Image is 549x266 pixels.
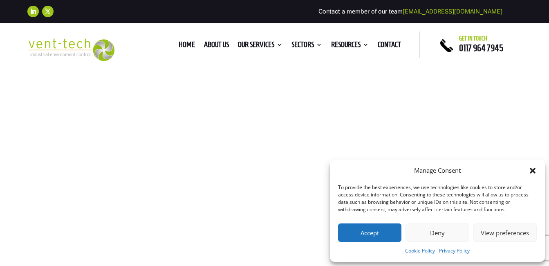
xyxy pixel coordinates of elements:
[27,38,114,61] img: 2023-09-27T08_35_16.549ZVENT-TECH---Clear-background
[405,246,435,256] a: Cookie Policy
[238,42,282,51] a: Our Services
[291,42,322,51] a: Sectors
[459,43,503,53] a: 0117 964 7945
[331,42,369,51] a: Resources
[406,223,469,242] button: Deny
[338,184,536,213] div: To provide the best experiences, we use technologies like cookies to store and/or access device i...
[403,8,502,15] a: [EMAIL_ADDRESS][DOMAIN_NAME]
[414,166,461,176] div: Manage Consent
[439,246,470,256] a: Privacy Policy
[204,42,229,51] a: About us
[459,35,487,42] span: Get in touch
[378,42,401,51] a: Contact
[179,42,195,51] a: Home
[529,167,537,175] div: Close dialog
[338,223,401,242] button: Accept
[42,6,54,17] a: Follow on X
[318,8,502,15] span: Contact a member of our team
[27,6,39,17] a: Follow on LinkedIn
[473,223,537,242] button: View preferences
